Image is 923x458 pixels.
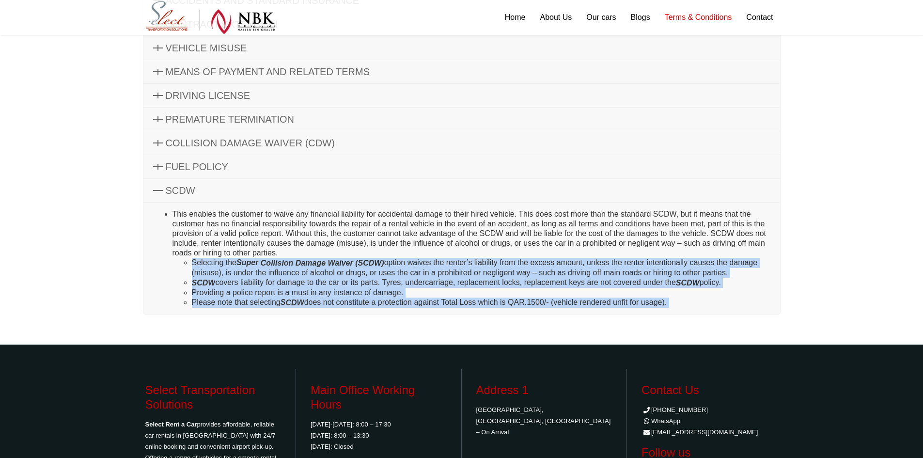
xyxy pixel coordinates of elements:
span: PREMATURE TERMINATION [166,114,295,125]
span: COLLISION DAMAGE WAIVER (CDW) [166,138,335,148]
a: PREMATURE TERMINATION [143,108,780,131]
span: VEHICLE MISUSE [166,43,247,53]
h3: Main Office Working Hours [311,383,447,412]
span: SCDW [166,185,195,196]
a: FUEL POLICY [143,155,780,178]
h3: Contact Us [641,383,778,397]
a: SCDW [143,179,780,202]
li: This enables the customer to waive any financial liability for accidental damage to their hired v... [172,209,770,307]
i: SCDW [192,279,216,287]
a: [PHONE_NUMBER] [641,406,708,413]
p: [DATE]-[DATE]: 8:00 – 17:30 [DATE]: 8:00 – 13:30 [DATE]: Closed [311,419,447,452]
li: [EMAIL_ADDRESS][DOMAIN_NAME] [641,426,778,438]
strong: S [281,298,286,306]
a: WhatsApp [641,417,680,425]
li: Please note that selecting does not constitute a protection against Total Loss which is QAR.1500/... [192,298,770,308]
em: Super [236,258,258,267]
i: DW [285,298,304,306]
span: FUEL POLICY [166,161,228,172]
img: Select Rent a Car [145,1,275,34]
strong: Select Rent a Car [145,421,197,428]
strong: C [285,298,291,306]
li: Providing a police report is a must in any instance of damage. [192,288,770,298]
li: covers liability for damage to the car or its parts. Tyres, undercarriage, replacement locks, rep... [192,278,770,288]
a: [GEOGRAPHIC_DATA], [GEOGRAPHIC_DATA], [GEOGRAPHIC_DATA] – On Arrival [476,406,611,436]
a: MEANS OF PAYMENT AND RELATED TERMS [143,60,780,83]
span: DRIVING LICENSE [166,90,250,101]
a: COLLISION DAMAGE WAIVER (CDW) [143,131,780,155]
h3: Select Transportation Solutions [145,383,282,412]
li: Selecting the option waives the renter’s liability from the excess amount, unless the renter inte... [192,258,770,278]
i: SCDW [676,279,700,287]
a: DRIVING LICENSE [143,84,780,107]
h3: Address 1 [476,383,612,397]
span: MEANS OF PAYMENT AND RELATED TERMS [166,66,370,77]
i: Collision Damage Waiver (SCDW) [261,259,384,267]
a: VEHICLE MISUSE [143,36,780,60]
